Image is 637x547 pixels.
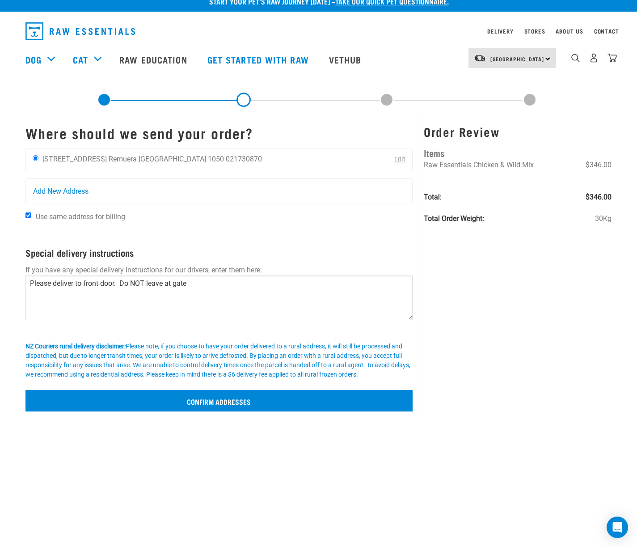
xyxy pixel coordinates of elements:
h3: Order Review [424,125,612,139]
li: Remuera [109,155,137,163]
a: Raw Education [110,42,198,77]
a: Edit [394,156,405,163]
span: 30Kg [595,213,612,224]
span: $346.00 [586,192,612,203]
p: If you have any special delivery instructions for our drivers, enter them here: [25,265,413,276]
a: Add New Address [26,179,413,204]
div: Please note, if you choose to have your order delivered to a rural address, it will still be proc... [25,342,413,379]
a: Cat [73,53,88,66]
span: Add New Address [33,186,89,197]
span: Raw Essentials Chicken & Wild Mix [424,161,534,169]
li: [GEOGRAPHIC_DATA] 1050 [139,155,224,163]
a: Get started with Raw [198,42,320,77]
img: Raw Essentials Logo [25,22,135,40]
a: Dog [25,53,42,66]
div: Open Intercom Messenger [607,517,628,538]
a: Contact [594,30,619,33]
a: About Us [556,30,583,33]
a: Vethub [320,42,373,77]
img: home-icon-1@2x.png [571,54,580,62]
img: user.png [589,53,599,63]
li: 021730870 [226,155,262,163]
span: [GEOGRAPHIC_DATA] [490,57,544,60]
img: van-moving.png [474,54,486,62]
nav: dropdown navigation [18,19,619,44]
strong: Total Order Weight: [424,214,484,223]
input: Confirm addresses [25,390,413,411]
img: home-icon@2x.png [607,53,617,63]
li: [STREET_ADDRESS] [42,155,107,163]
strong: Total: [424,193,442,201]
h4: Items [424,146,612,160]
h1: Where should we send your order? [25,125,413,141]
a: Stores [524,30,545,33]
span: $346.00 [586,160,612,170]
a: Delivery [487,30,513,33]
b: NZ Couriers rural delivery disclaimer: [25,343,126,350]
input: Use same address for billing [25,212,31,218]
h4: Special delivery instructions [25,247,413,258]
span: Use same address for billing [36,212,125,221]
